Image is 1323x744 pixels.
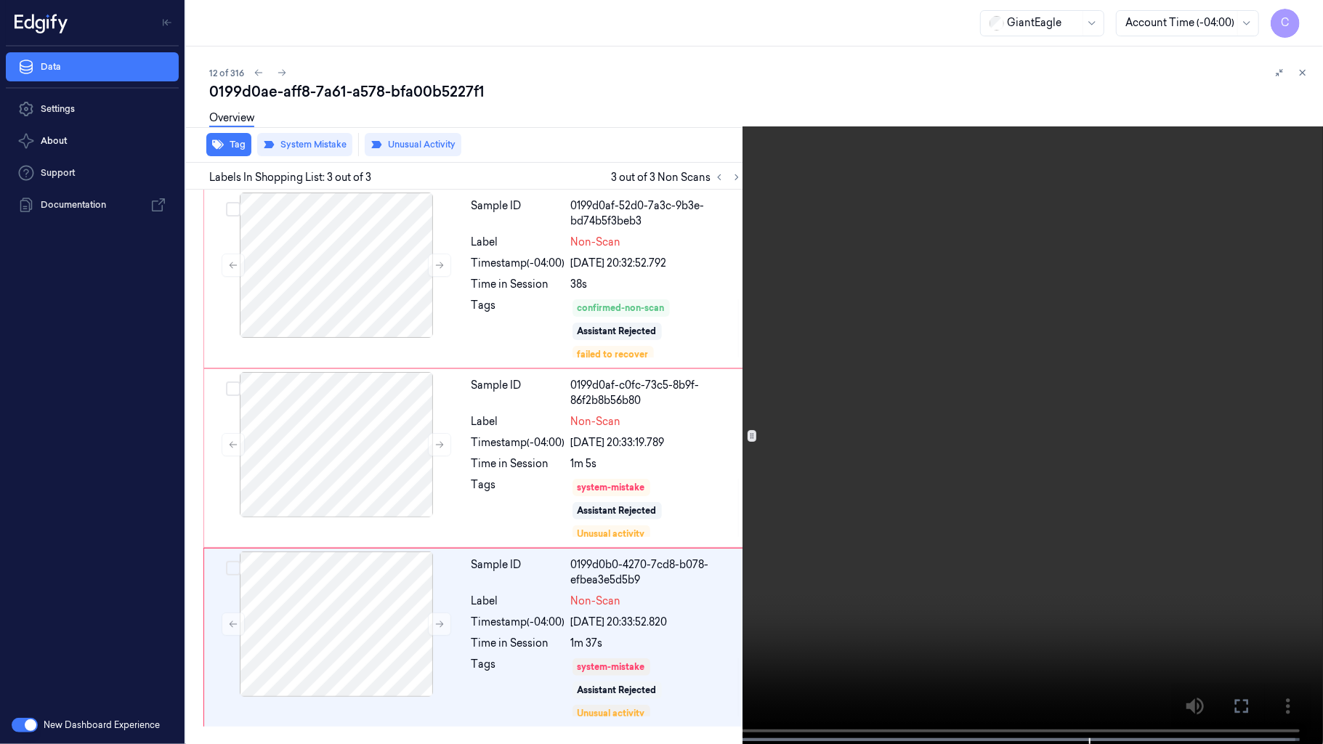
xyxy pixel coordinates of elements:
[578,481,645,494] div: system-mistake
[571,456,742,472] div: 1m 5s
[472,657,565,718] div: Tags
[6,190,179,219] a: Documentation
[472,256,565,271] div: Timestamp (-04:00)
[571,256,742,271] div: [DATE] 20:32:52.792
[472,456,565,472] div: Time in Session
[6,94,179,124] a: Settings
[571,235,621,250] span: Non-Scan
[571,277,742,292] div: 38s
[578,707,645,720] div: Unusual activity
[578,348,649,361] div: failed to recover
[226,381,240,396] button: Select row
[571,198,742,229] div: 0199d0af-52d0-7a3c-9b3e-bd74b5f3beb3
[472,198,565,229] div: Sample ID
[6,158,179,187] a: Support
[209,110,254,127] a: Overview
[578,527,645,541] div: Unusual activity
[209,81,1311,102] div: 0199d0ae-aff8-7a61-a578-bfa00b5227f1
[226,202,240,217] button: Select row
[578,684,657,697] div: Assistant Rejected
[571,435,742,450] div: [DATE] 20:33:19.789
[472,615,565,630] div: Timestamp (-04:00)
[1271,9,1300,38] button: C
[578,325,657,338] div: Assistant Rejected
[226,561,240,575] button: Select row
[571,414,621,429] span: Non-Scan
[578,302,665,315] div: confirmed-non-scan
[155,11,179,34] button: Toggle Navigation
[206,133,251,156] button: Tag
[472,636,565,651] div: Time in Session
[472,435,565,450] div: Timestamp (-04:00)
[6,126,179,155] button: About
[472,594,565,609] div: Label
[472,378,565,408] div: Sample ID
[578,660,645,674] div: system-mistake
[472,414,565,429] div: Label
[472,235,565,250] div: Label
[257,133,352,156] button: System Mistake
[472,477,565,538] div: Tags
[472,277,565,292] div: Time in Session
[571,378,742,408] div: 0199d0af-c0fc-73c5-8b9f-86f2b8b56b80
[571,557,742,588] div: 0199d0b0-4270-7cd8-b078-efbea3e5d5b9
[209,67,244,79] span: 12 of 316
[571,594,621,609] span: Non-Scan
[6,52,179,81] a: Data
[611,169,745,186] span: 3 out of 3 Non Scans
[571,636,742,651] div: 1m 37s
[472,557,565,588] div: Sample ID
[578,504,657,517] div: Assistant Rejected
[209,170,371,185] span: Labels In Shopping List: 3 out of 3
[472,298,565,359] div: Tags
[571,615,742,630] div: [DATE] 20:33:52.820
[365,133,461,156] button: Unusual Activity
